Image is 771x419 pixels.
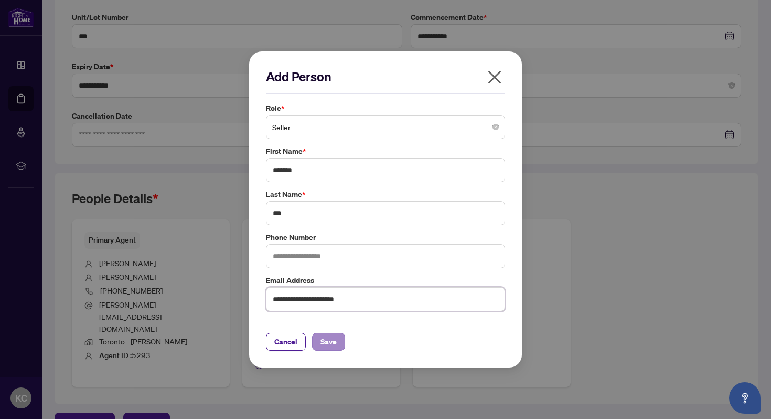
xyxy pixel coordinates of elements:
span: Cancel [274,333,297,350]
label: First Name [266,145,505,157]
button: Save [312,333,345,351]
span: Save [320,333,337,350]
span: close-circle [492,124,499,130]
button: Cancel [266,333,306,351]
label: Email Address [266,275,505,286]
label: Role [266,102,505,114]
span: Seller [272,117,499,137]
span: close [486,69,503,86]
label: Phone Number [266,232,505,243]
label: Last Name [266,188,505,200]
h2: Add Person [266,68,505,85]
button: Open asap [729,382,761,414]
